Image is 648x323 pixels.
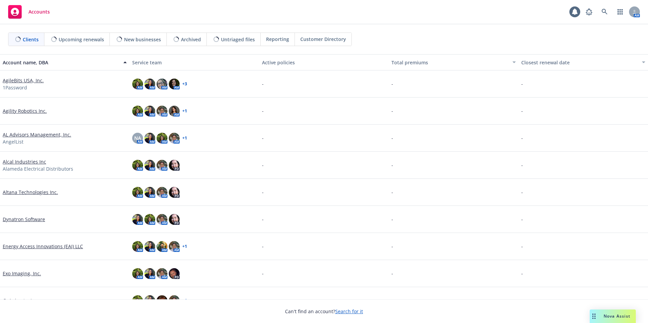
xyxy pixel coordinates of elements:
a: + 1 [182,136,187,140]
span: - [262,243,264,250]
span: - [262,134,264,142]
span: - [391,80,393,87]
img: photo [132,160,143,171]
span: - [521,216,523,223]
img: photo [132,106,143,116]
span: - [521,297,523,304]
span: - [262,80,264,87]
img: photo [157,106,167,116]
span: - [391,297,393,304]
span: - [521,107,523,114]
img: photo [132,79,143,89]
a: Switch app [613,5,627,19]
div: Active policies [262,59,386,66]
img: photo [157,241,167,252]
span: - [521,189,523,196]
span: New businesses [124,36,161,43]
img: photo [144,79,155,89]
img: photo [144,133,155,144]
div: Service team [132,59,256,66]
img: photo [157,79,167,89]
span: - [262,189,264,196]
span: Alameda Electrical Distributors [3,165,73,172]
img: photo [157,295,167,306]
a: GoAnimate, Inc. [3,297,39,304]
span: - [521,161,523,169]
span: - [262,297,264,304]
img: photo [132,187,143,198]
img: photo [169,241,180,252]
span: - [391,270,393,277]
span: Clients [23,36,39,43]
span: Customer Directory [300,36,346,43]
button: Nova Assist [590,309,636,323]
span: Upcoming renewals [59,36,104,43]
button: Closest renewal date [519,54,648,70]
span: - [521,80,523,87]
img: photo [157,133,167,144]
span: - [391,216,393,223]
img: photo [169,133,180,144]
span: - [262,107,264,114]
a: + 1 [182,299,187,303]
img: photo [169,268,180,279]
a: + 3 [182,82,187,86]
img: photo [132,241,143,252]
img: photo [157,268,167,279]
img: photo [132,295,143,306]
a: Energy Access Innovations (EAI) LLC [3,243,83,250]
span: Accounts [28,9,50,15]
span: Reporting [266,36,289,43]
a: Accounts [5,2,53,21]
a: Exo Imaging, Inc. [3,270,41,277]
a: Search [598,5,611,19]
img: photo [157,187,167,198]
img: photo [144,214,155,225]
span: Untriaged files [221,36,255,43]
a: Dynatron Software [3,216,45,223]
span: - [391,243,393,250]
span: Nova Assist [604,313,630,319]
span: - [521,134,523,142]
span: - [521,270,523,277]
a: AL Advisors Management, Inc. [3,131,71,138]
div: Drag to move [590,309,598,323]
img: photo [132,214,143,225]
img: photo [169,106,180,116]
button: Active policies [259,54,389,70]
img: photo [157,214,167,225]
a: Alcal Industries Inc [3,158,46,165]
a: + 1 [182,109,187,113]
img: photo [144,106,155,116]
span: - [391,107,393,114]
span: - [262,270,264,277]
button: Service team [129,54,259,70]
img: photo [169,214,180,225]
a: Search for it [335,308,363,315]
span: Can't find an account? [285,308,363,315]
span: AngelList [3,138,23,145]
img: photo [144,187,155,198]
span: - [262,216,264,223]
div: Account name, DBA [3,59,119,66]
span: Archived [181,36,201,43]
img: photo [169,187,180,198]
img: photo [144,241,155,252]
img: photo [169,79,180,89]
span: - [262,161,264,169]
a: Agility Robotics Inc. [3,107,47,114]
div: Closest renewal date [521,59,638,66]
span: 1Password [3,84,27,91]
button: Total premiums [389,54,518,70]
span: - [391,134,393,142]
span: - [391,189,393,196]
div: Total premiums [391,59,508,66]
span: - [521,243,523,250]
a: Report a Bug [582,5,596,19]
img: photo [144,295,155,306]
img: photo [157,160,167,171]
span: - [391,161,393,169]
img: photo [132,268,143,279]
a: AgileBits USA, Inc. [3,77,44,84]
img: photo [144,160,155,171]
